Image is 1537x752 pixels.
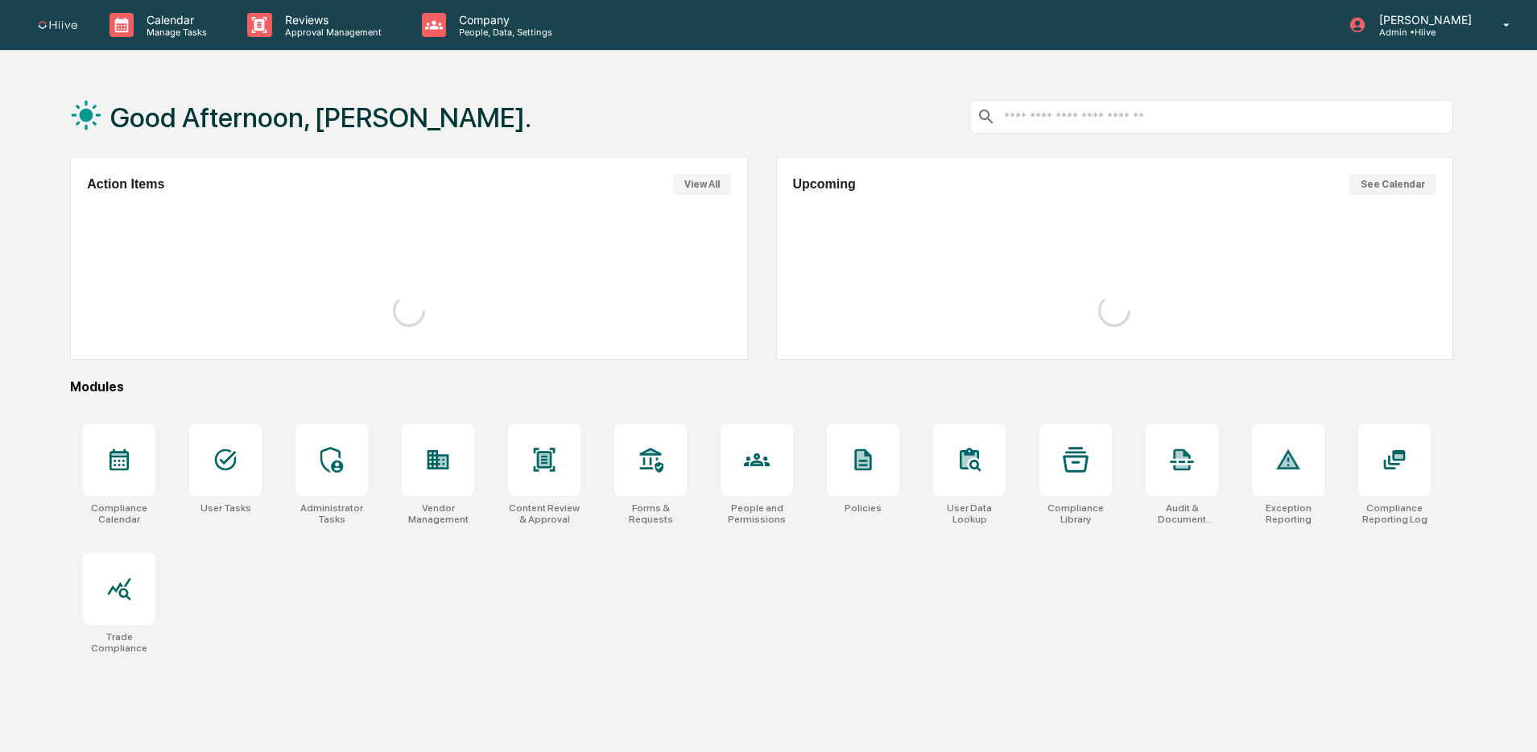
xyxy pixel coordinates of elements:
div: Exception Reporting [1252,502,1324,525]
p: Company [446,13,560,27]
p: Approval Management [272,27,390,38]
button: See Calendar [1349,174,1436,195]
div: Content Review & Approval [508,502,581,525]
p: People, Data, Settings [446,27,560,38]
h2: Upcoming [793,177,856,192]
p: Admin • Hiive [1366,27,1480,38]
div: Policies [845,502,882,514]
div: Vendor Management [402,502,474,525]
div: Modules [70,379,1453,395]
div: User Data Lookup [933,502,1006,525]
div: Forms & Requests [614,502,687,525]
div: Administrator Tasks [295,502,368,525]
div: Compliance Library [1039,502,1112,525]
h1: Good Afternoon, [PERSON_NAME]. [110,101,531,134]
img: logo [39,21,77,30]
div: Compliance Reporting Log [1358,502,1431,525]
p: Manage Tasks [134,27,215,38]
button: View All [673,174,731,195]
p: [PERSON_NAME] [1366,13,1480,27]
div: Trade Compliance [83,631,155,654]
div: User Tasks [200,502,251,514]
div: Compliance Calendar [83,502,155,525]
div: People and Permissions [721,502,793,525]
div: Audit & Document Logs [1146,502,1218,525]
p: Calendar [134,13,215,27]
h2: Action Items [87,177,164,192]
p: Reviews [272,13,390,27]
